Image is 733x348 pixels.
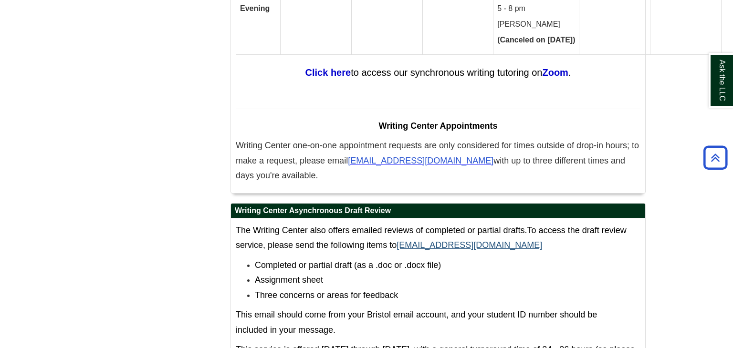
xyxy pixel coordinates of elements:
[255,275,323,285] span: Assignment sheet
[305,67,351,78] a: Click here
[236,141,639,165] span: Writing Center one-on-one appointment requests are only considered for times outside of drop-in h...
[236,225,527,235] span: The Writing Center also offers emailed reviews of completed or partial drafts.
[236,225,627,250] span: To access the draft review service, please send the following items to
[255,290,398,300] span: Three concerns or areas for feedback
[255,260,441,270] span: Completed or partial draft (as a .doc or .docx file)
[348,157,493,165] a: [EMAIL_ADDRESS][DOMAIN_NAME]
[236,310,597,335] span: This email should come from your Bristol email account, and your student ID number should be incl...
[497,36,575,44] strong: (Canceled on [DATE])
[497,19,575,30] p: [PERSON_NAME]
[348,156,493,165] span: [EMAIL_ADDRESS][DOMAIN_NAME]
[568,67,571,78] span: .
[351,67,542,78] span: to access our synchronous writing tutoring on
[700,151,731,164] a: Back to Top
[497,3,575,14] p: 5 - 8 pm
[231,204,645,218] h2: Writing Center Asynchronous Draft Review
[379,121,498,131] span: Writing Center Appointments
[240,4,270,12] strong: Evening
[542,67,568,78] a: Zoom
[397,240,542,250] a: [EMAIL_ADDRESS][DOMAIN_NAME]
